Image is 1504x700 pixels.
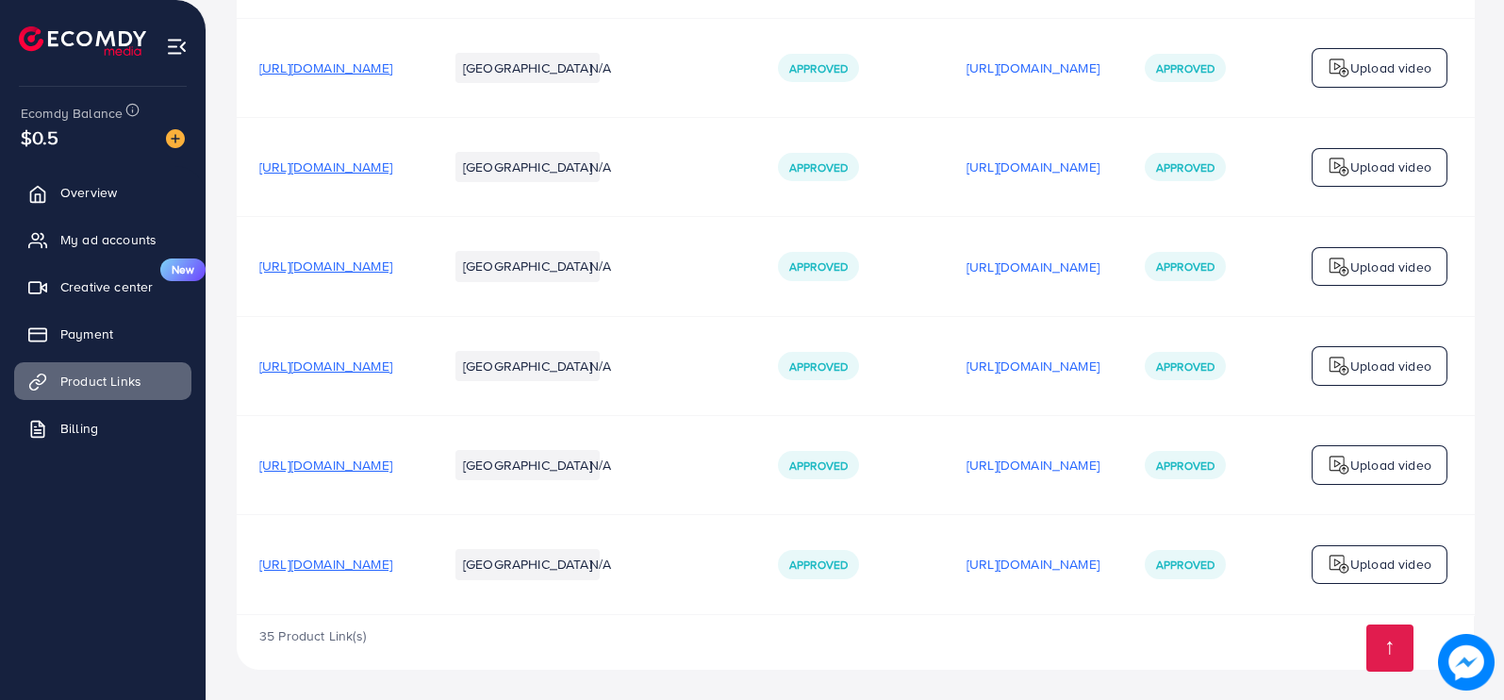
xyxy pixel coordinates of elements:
[789,60,848,76] span: Approved
[166,36,188,58] img: menu
[967,454,1099,476] p: [URL][DOMAIN_NAME]
[789,159,848,175] span: Approved
[1156,60,1215,76] span: Approved
[589,158,611,176] span: N/A
[1350,454,1431,476] p: Upload video
[455,251,600,281] li: [GEOGRAPHIC_DATA]
[1156,458,1215,474] span: Approved
[14,268,191,306] a: Creative centerNew
[160,258,206,281] span: New
[455,53,600,83] li: [GEOGRAPHIC_DATA]
[589,58,611,77] span: N/A
[259,456,392,475] span: [URL][DOMAIN_NAME]
[589,357,611,375] span: N/A
[1328,57,1350,79] img: logo
[967,256,1099,278] p: [URL][DOMAIN_NAME]
[60,183,117,202] span: Overview
[789,358,848,375] span: Approved
[1156,557,1215,573] span: Approved
[60,419,98,438] span: Billing
[259,158,392,176] span: [URL][DOMAIN_NAME]
[1350,57,1431,79] p: Upload video
[166,129,185,148] img: image
[1328,355,1350,377] img: logo
[1156,358,1215,375] span: Approved
[60,277,153,296] span: Creative center
[21,104,123,123] span: Ecomdy Balance
[1350,156,1431,178] p: Upload video
[455,152,600,182] li: [GEOGRAPHIC_DATA]
[21,124,59,151] span: $0.5
[1350,355,1431,377] p: Upload video
[1156,159,1215,175] span: Approved
[1328,553,1350,575] img: logo
[967,553,1099,575] p: [URL][DOMAIN_NAME]
[1350,553,1431,575] p: Upload video
[259,58,392,77] span: [URL][DOMAIN_NAME]
[455,351,600,381] li: [GEOGRAPHIC_DATA]
[14,221,191,258] a: My ad accounts
[259,626,366,645] span: 35 Product Link(s)
[789,557,848,573] span: Approved
[259,555,392,574] span: [URL][DOMAIN_NAME]
[19,26,146,56] img: logo
[589,257,611,275] span: N/A
[259,257,392,275] span: [URL][DOMAIN_NAME]
[60,325,113,343] span: Payment
[967,156,1099,178] p: [URL][DOMAIN_NAME]
[14,174,191,211] a: Overview
[967,57,1099,79] p: [URL][DOMAIN_NAME]
[259,357,392,375] span: [URL][DOMAIN_NAME]
[14,362,191,400] a: Product Links
[14,409,191,447] a: Billing
[1438,634,1495,691] img: image
[14,315,191,353] a: Payment
[1156,258,1215,275] span: Approved
[1328,454,1350,476] img: logo
[455,549,600,579] li: [GEOGRAPHIC_DATA]
[60,230,157,249] span: My ad accounts
[1350,256,1431,278] p: Upload video
[1328,156,1350,178] img: logo
[589,555,611,574] span: N/A
[455,450,600,480] li: [GEOGRAPHIC_DATA]
[1328,256,1350,278] img: logo
[967,355,1099,377] p: [URL][DOMAIN_NAME]
[789,458,848,474] span: Approved
[60,372,141,391] span: Product Links
[589,456,611,475] span: N/A
[789,258,848,275] span: Approved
